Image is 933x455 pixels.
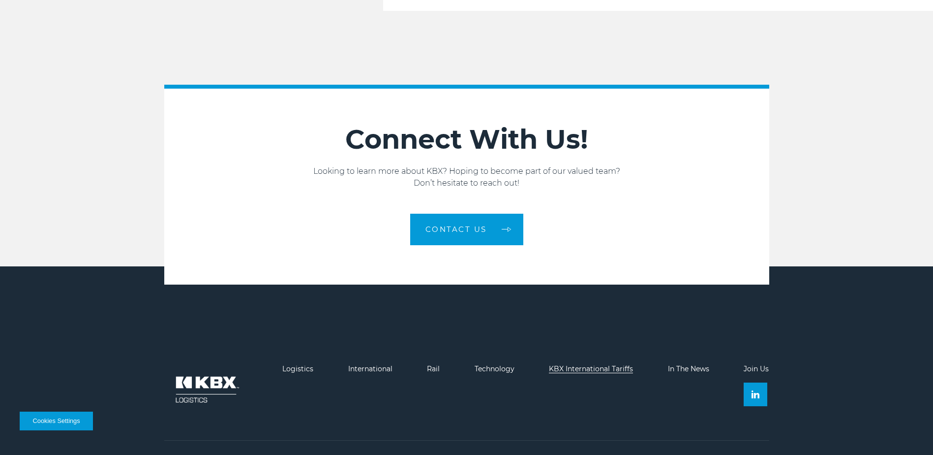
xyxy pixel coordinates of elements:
h2: Connect With Us! [164,123,769,156]
img: kbx logo [164,365,248,414]
a: Contact us arrow arrow [410,214,523,245]
img: Linkedin [752,390,759,398]
a: KBX International Tariffs [549,364,633,373]
a: Rail [427,364,440,373]
button: Cookies Settings [20,412,93,430]
a: International [348,364,392,373]
a: Technology [475,364,514,373]
a: Join Us [744,364,769,373]
p: Looking to learn more about KBX? Hoping to become part of our valued team? Don’t hesitate to reac... [164,165,769,189]
span: Contact us [425,226,487,233]
a: In The News [668,364,709,373]
a: Logistics [282,364,313,373]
